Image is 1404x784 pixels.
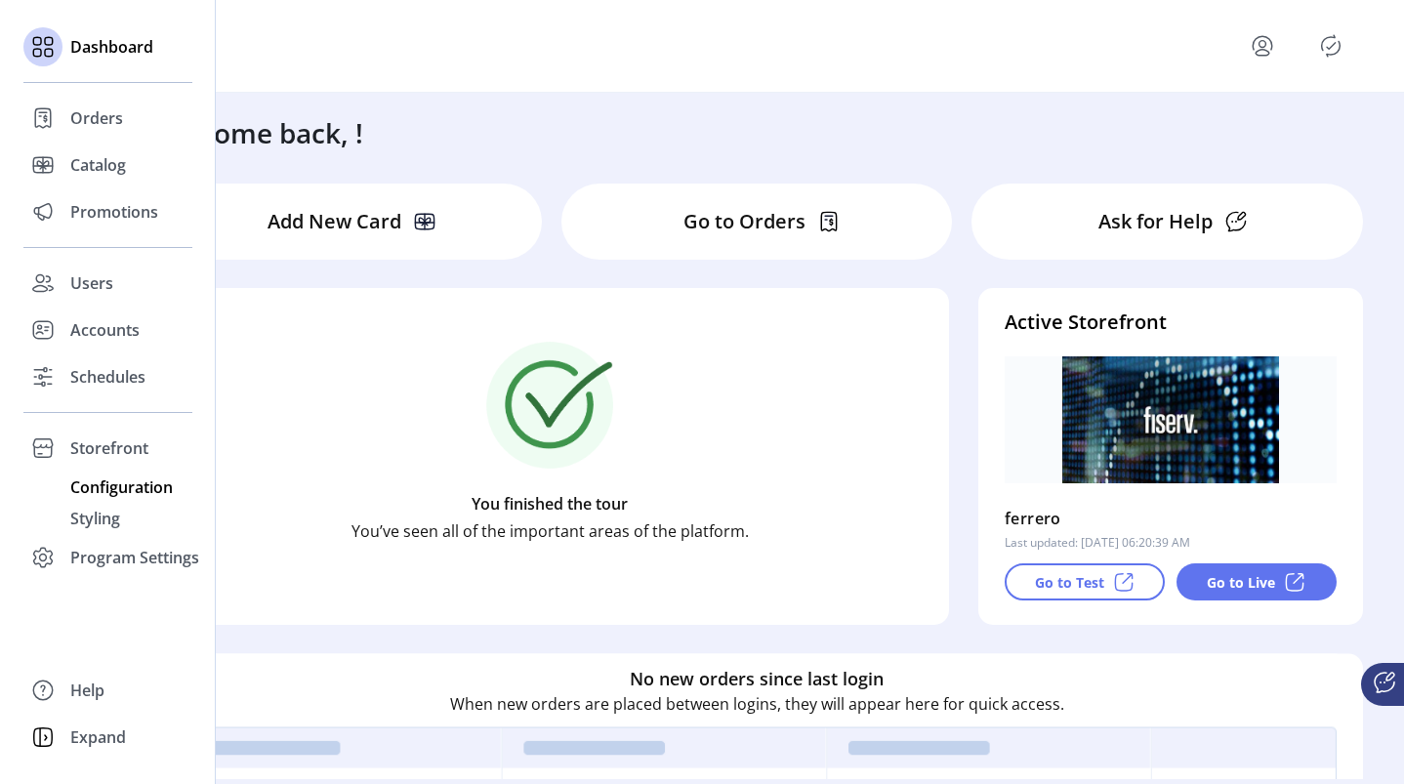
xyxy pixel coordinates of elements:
span: Schedules [70,365,145,389]
span: Dashboard [70,35,153,59]
p: You finished the tour [472,492,628,516]
span: Promotions [70,200,158,224]
button: Publisher Panel [1315,30,1346,62]
span: Catalog [70,153,126,177]
p: When new orders are placed between logins, they will appear here for quick access. [450,692,1064,716]
span: Expand [70,725,126,749]
p: You’ve seen all of the important areas of the platform. [351,519,749,543]
p: Go to Live [1207,572,1275,593]
h4: Active Storefront [1005,308,1337,337]
p: Add New Card [268,207,401,236]
h6: No new orders since last login [630,666,884,692]
p: Go to Test [1035,572,1104,593]
p: Go to Orders [683,207,805,236]
p: Last updated: [DATE] 06:20:39 AM [1005,534,1190,552]
p: Ask for Help [1098,207,1213,236]
span: Accounts [70,318,140,342]
span: Orders [70,106,123,130]
span: Styling [70,507,120,530]
h3: Welcome back, ! [151,112,363,153]
button: menu [1247,30,1278,62]
span: Program Settings [70,546,199,569]
span: Help [70,679,104,702]
span: Configuration [70,475,173,499]
span: Users [70,271,113,295]
p: ferrero [1005,503,1061,534]
span: Storefront [70,436,148,460]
